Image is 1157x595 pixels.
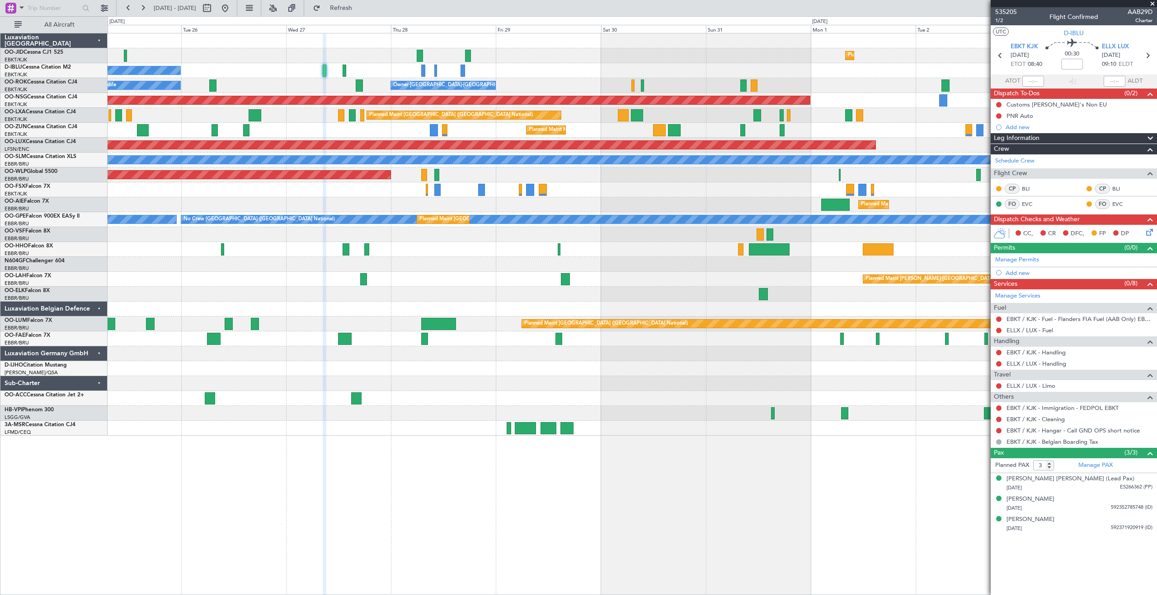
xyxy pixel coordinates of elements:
div: Planned Maint Kortrijk-[GEOGRAPHIC_DATA] [529,123,634,137]
a: EBBR/BRU [5,280,29,287]
a: EBKT/KJK [5,116,27,123]
div: No Crew [GEOGRAPHIC_DATA] ([GEOGRAPHIC_DATA] National) [183,213,335,226]
span: [DATE] [1006,505,1022,511]
a: ELLX / LUX - Handling [1006,360,1066,367]
label: Planned PAX [995,461,1029,470]
span: Fuel [994,303,1006,313]
a: Manage Services [995,292,1040,301]
a: OO-ACCCessna Citation Jet 2+ [5,392,84,398]
span: Services [994,279,1017,289]
a: OO-ZUNCessna Citation CJ4 [5,124,77,130]
span: [DATE] [1006,525,1022,532]
div: [DATE] [109,18,125,26]
span: ETOT [1011,60,1025,69]
a: BLI [1112,185,1133,193]
div: Planned Maint [GEOGRAPHIC_DATA] ([GEOGRAPHIC_DATA] National) [524,317,688,330]
a: BLI [1022,185,1042,193]
input: Trip Number [28,1,80,15]
div: Wed 27 [286,25,391,33]
span: Permits [994,243,1015,253]
div: Sun 31 [706,25,811,33]
span: [DATE] [1102,51,1120,60]
div: CP [1005,184,1020,194]
span: (0/8) [1124,279,1138,288]
a: ELLX / LUX - Fuel [1006,326,1053,334]
span: Travel [994,370,1011,380]
a: EBKT / KJK - Immigration - FEDPOL EBKT [1006,404,1119,412]
span: D-IBLU [5,65,22,70]
span: OO-ZUN [5,124,27,130]
span: 00:30 [1065,50,1079,59]
input: --:-- [1022,76,1044,87]
span: OO-LUM [5,318,27,323]
a: N604GFChallenger 604 [5,258,65,264]
div: Thu 28 [391,25,496,33]
span: (0/2) [1124,88,1138,98]
a: EBBR/BRU [5,339,29,346]
span: N604GF [5,258,26,264]
a: EBKT / KJK - Handling [1006,349,1066,356]
span: 592371920919 (ID) [1111,524,1152,532]
span: All Aircraft [24,22,95,28]
a: OO-FSXFalcon 7X [5,184,50,189]
span: CC, [1023,229,1033,238]
a: EBBR/BRU [5,205,29,212]
span: OO-ACC [5,392,27,398]
div: FO [1005,199,1020,209]
span: 09:10 [1102,60,1116,69]
span: OO-FSX [5,184,25,189]
span: OO-ROK [5,79,27,85]
span: (0/0) [1124,243,1138,252]
a: OO-LUMFalcon 7X [5,318,52,323]
a: OO-SLMCessna Citation XLS [5,154,76,159]
span: DFC, [1071,229,1084,238]
a: EVC [1112,200,1133,208]
span: 535205 [995,7,1017,17]
a: OO-HHOFalcon 8X [5,243,53,249]
span: Dispatch To-Dos [994,88,1039,99]
a: OO-WLPGlobal 5500 [5,169,57,174]
div: FO [1095,199,1110,209]
div: [PERSON_NAME] [1006,495,1054,504]
a: OO-VSFFalcon 8X [5,228,50,234]
div: Mon 1 [811,25,916,33]
button: UTC [993,28,1009,36]
span: D-IBLU [1064,28,1084,38]
span: OO-ELK [5,288,25,293]
a: OO-ELKFalcon 8X [5,288,50,293]
a: Manage Permits [995,256,1039,265]
div: Add new [1006,269,1152,277]
span: 1/2 [995,17,1017,24]
div: CP [1095,184,1110,194]
span: 592352785748 (ID) [1111,504,1152,511]
a: EBKT/KJK [5,191,27,197]
div: Sat 30 [601,25,706,33]
span: OO-JID [5,50,24,55]
a: EBBR/BRU [5,220,29,227]
a: D-IJHOCitation Mustang [5,363,67,368]
span: 08:40 [1028,60,1042,69]
a: EBKT/KJK [5,71,27,78]
span: ELLX LUX [1102,42,1129,51]
a: EBBR/BRU [5,325,29,331]
span: Refresh [322,5,360,11]
div: Tue 26 [181,25,286,33]
a: OO-LUXCessna Citation CJ4 [5,139,76,144]
a: EBBR/BRU [5,235,29,242]
span: Pax [994,448,1004,458]
span: CR [1048,229,1056,238]
button: Refresh [309,1,363,15]
a: LFSN/ENC [5,146,29,153]
span: OO-GPE [5,214,26,219]
a: EBKT / KJK - Hangar - Call GND OPS short notice [1006,427,1140,434]
span: AAB29D [1128,7,1152,17]
span: FP [1099,229,1106,238]
span: OO-WLP [5,169,27,174]
span: OO-LUX [5,139,26,144]
span: D-IJHO [5,363,23,368]
span: DP [1121,229,1129,238]
a: EBKT/KJK [5,131,27,138]
a: 3A-MSRCessna Citation CJ4 [5,422,75,428]
a: OO-FAEFalcon 7X [5,333,50,338]
span: [DATE] [1011,51,1029,60]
